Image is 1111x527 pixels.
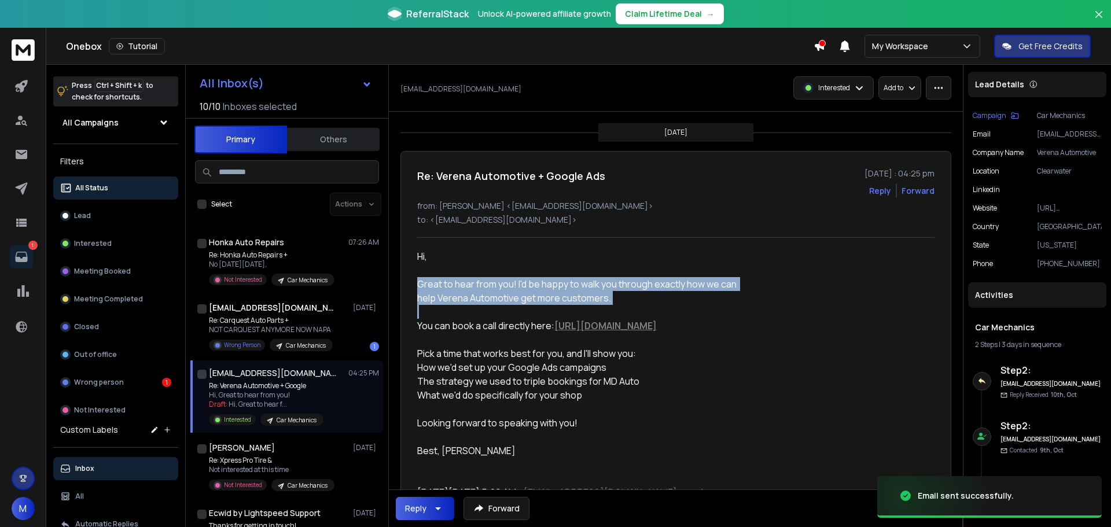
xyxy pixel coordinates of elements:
[209,507,321,519] h1: Ecwid by Lightspeed Support
[973,111,1006,120] p: Campaign
[973,185,1000,194] p: linkedin
[224,275,262,284] p: Not Interested
[209,250,334,260] p: Re: Honka Auto Repairs +
[287,127,380,152] button: Others
[209,325,333,334] p: NOT CARQUEST ANYMORE NOW NAPA
[209,237,284,248] h1: Honka Auto Repairs
[209,399,227,409] span: Draft:
[417,374,755,388] li: The strategy we used to triple bookings for MD Auto
[162,378,171,387] div: 1
[209,381,323,390] p: Re: Verena Automotive + Google
[53,111,178,134] button: All Campaigns
[224,415,251,424] p: Interested
[973,241,989,250] p: state
[396,497,454,520] button: Reply
[209,465,334,474] p: Not interested at this time
[400,84,521,94] p: [EMAIL_ADDRESS][DOMAIN_NAME]
[864,168,935,179] p: [DATE] : 04:25 pm
[286,341,326,350] p: Car Mechanics
[405,503,426,514] div: Reply
[417,444,755,458] div: Best, [PERSON_NAME]
[968,282,1106,308] div: Activities
[75,183,108,193] p: All Status
[973,222,999,231] p: country
[53,485,178,508] button: All
[53,232,178,255] button: Interested
[74,350,117,359] p: Out of office
[12,497,35,520] button: M
[277,416,317,425] p: Car Mechanics
[200,78,264,89] h1: All Inbox(s)
[463,497,529,520] button: Forward
[109,38,165,54] button: Tutorial
[53,399,178,422] button: Not Interested
[975,322,1099,333] h1: Car Mechanics
[74,267,131,276] p: Meeting Booked
[1002,340,1061,349] span: 3 days in sequence
[417,360,755,374] li: How we'd set up your Google Ads campaigns
[973,259,993,268] p: Phone
[209,260,334,269] p: No [DATE][DATE],
[994,35,1091,58] button: Get Free Credits
[194,126,287,153] button: Primary
[62,117,119,128] h1: All Campaigns
[406,7,469,21] span: ReferralStack
[94,79,144,92] span: Ctrl + Shift + k
[869,185,891,197] button: Reply
[348,368,379,378] p: 04:25 PM
[818,83,850,93] p: Interested
[664,128,687,137] p: [DATE]
[973,204,997,213] p: website
[417,168,605,184] h1: Re: Verena Automotive + Google Ads
[417,214,935,226] p: to: <[EMAIL_ADDRESS][DOMAIN_NAME]>
[973,130,991,139] p: Email
[28,241,38,250] p: 1
[72,80,153,103] p: Press to check for shortcuts.
[10,245,33,268] a: 1
[417,249,755,263] div: Hi,
[524,486,677,499] a: [EMAIL_ADDRESS][DOMAIN_NAME]
[1037,130,1102,139] p: [EMAIL_ADDRESS][DOMAIN_NAME]
[1018,40,1083,52] p: Get Free Credits
[1037,167,1102,176] p: Clearwater
[74,211,91,220] p: Lead
[74,322,99,331] p: Closed
[229,399,287,409] span: Hi, Great to hear f ...
[348,238,379,247] p: 07:26 AM
[975,340,998,349] span: 2 Steps
[190,72,381,95] button: All Inbox(s)
[1037,148,1102,157] p: Verena Automotive
[209,390,323,400] p: Hi, Great to hear from you!
[53,260,178,283] button: Meeting Booked
[74,239,112,248] p: Interested
[975,79,1024,90] p: Lead Details
[1091,7,1106,35] button: Close banner
[1037,241,1102,250] p: [US_STATE]
[975,340,1099,349] div: |
[53,343,178,366] button: Out of office
[74,378,124,387] p: Wrong person
[1000,419,1102,433] h6: Step 2 :
[1037,259,1102,268] p: [PHONE_NUMBER]
[53,371,178,394] button: Wrong person1
[224,341,260,349] p: Wrong Person
[209,316,333,325] p: Re: Carquest Auto Parts +
[200,99,220,113] span: 10 / 10
[1000,435,1102,444] h6: [EMAIL_ADDRESS][DOMAIN_NAME]
[918,490,1014,502] div: Email sent successfully.
[478,8,611,20] p: Unlock AI-powered affiliate growth
[872,40,933,52] p: My Workspace
[288,276,328,285] p: Car Mechanics
[417,200,935,212] p: from: [PERSON_NAME] <[EMAIL_ADDRESS][DOMAIN_NAME]>
[74,294,143,304] p: Meeting Completed
[223,99,297,113] h3: Inboxes selected
[53,457,178,480] button: Inbox
[53,288,178,311] button: Meeting Completed
[60,424,118,436] h3: Custom Labels
[973,111,1019,120] button: Campaign
[417,485,755,499] div: [DATE][DATE] 5:09 AM < > wrote:
[973,148,1024,157] p: Company Name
